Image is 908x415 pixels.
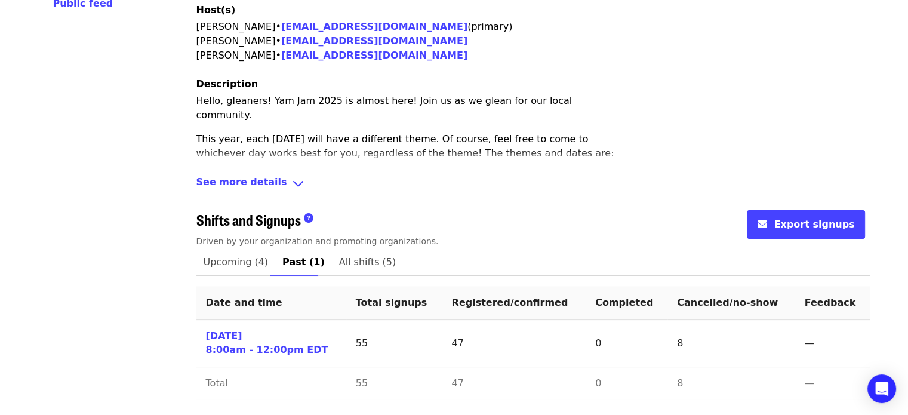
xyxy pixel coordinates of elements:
[196,94,614,122] p: Hello, gleaners! Yam Jam 2025 is almost here! Join us as we glean for our local community.
[356,297,427,308] span: Total signups
[795,320,869,367] td: —
[747,210,864,239] button: envelope iconExport signups
[595,297,653,308] span: Completed
[867,374,896,403] div: Open Intercom Messenger
[667,320,795,367] td: 8
[451,297,568,308] span: Registered/confirmed
[275,248,332,276] a: Past (1)
[281,50,467,61] a: [EMAIL_ADDRESS][DOMAIN_NAME]
[196,175,287,192] span: See more details
[442,367,586,399] td: 47
[292,175,304,192] i: angle-down icon
[196,248,276,276] a: Upcoming (4)
[196,209,301,230] span: Shifts and Signups
[196,175,870,192] div: See more detailsangle-down icon
[757,219,767,230] i: envelope icon
[332,248,404,276] a: All shifts (5)
[339,254,396,270] span: All shifts (5)
[281,21,467,32] a: [EMAIL_ADDRESS][DOMAIN_NAME]
[586,367,667,399] td: 0
[196,21,513,61] span: [PERSON_NAME] • (primary) [PERSON_NAME] • [PERSON_NAME] •
[206,297,282,308] span: Date and time
[196,4,236,16] span: Host(s)
[804,297,855,308] span: Feedback
[196,78,258,90] span: Description
[196,236,439,246] span: Driven by your organization and promoting organizations.
[586,320,667,367] td: 0
[667,367,795,399] td: 8
[346,320,442,367] td: 55
[206,377,228,389] span: Total
[282,254,325,270] span: Past (1)
[346,367,442,399] td: 55
[795,367,869,399] td: —
[281,35,467,47] a: [EMAIL_ADDRESS][DOMAIN_NAME]
[442,320,586,367] td: 47
[206,330,328,357] a: [DATE]8:00am - 12:00pm EDT
[677,297,778,308] span: Cancelled/no-show
[204,254,269,270] span: Upcoming (4)
[196,132,614,161] p: This year, each [DATE] will have a different theme. Of course, feel free to come to whichever day...
[304,213,313,224] i: question-circle icon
